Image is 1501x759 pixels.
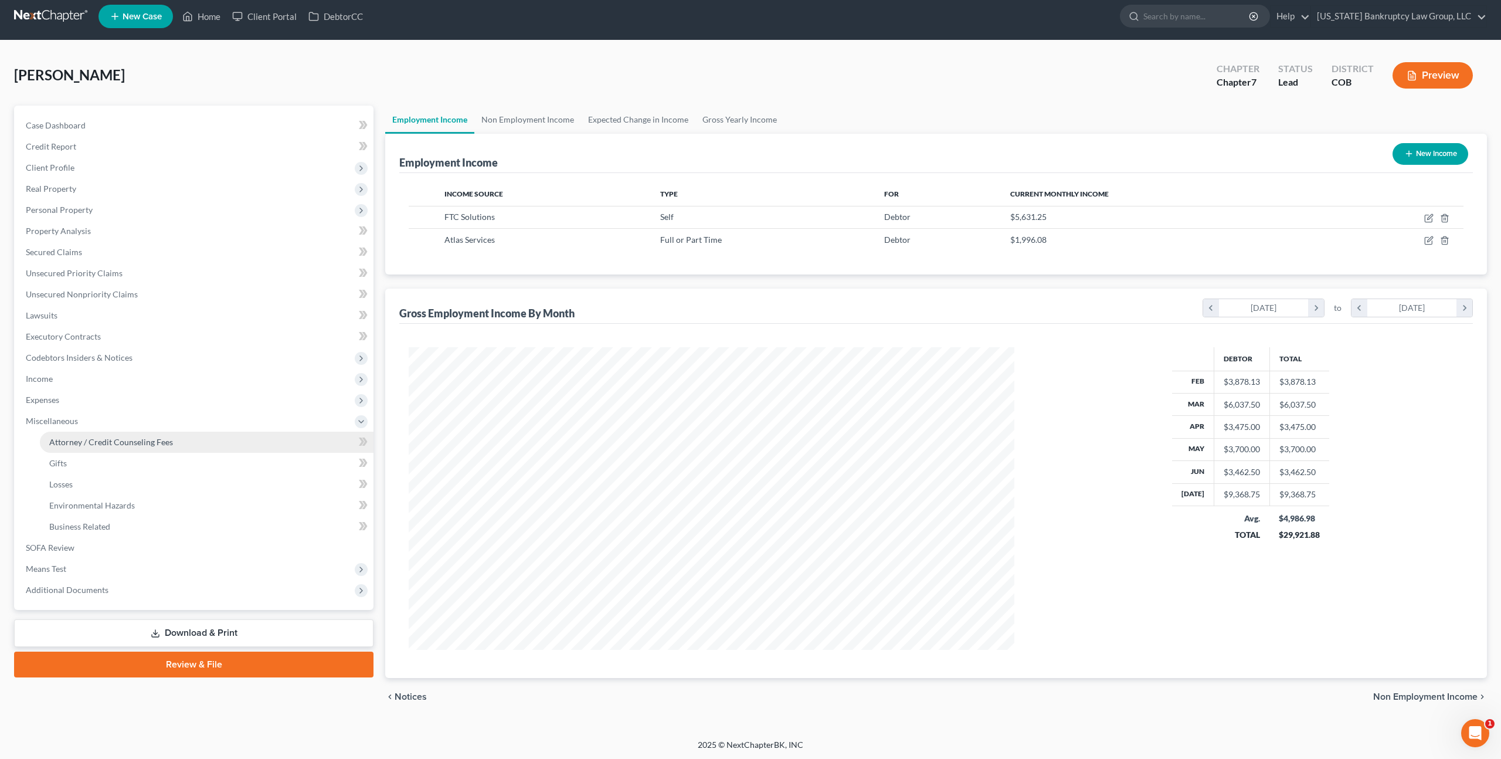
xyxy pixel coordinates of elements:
button: Non Employment Income chevron_right [1373,692,1487,702]
span: Income [26,374,53,384]
span: Non Employment Income [1373,692,1478,702]
a: Client Portal [226,6,303,27]
span: Real Property [26,184,76,194]
div: [DATE] [1219,299,1309,317]
div: Chapter [1217,62,1259,76]
span: Business Related [49,521,110,531]
div: $9,368.75 [1224,489,1260,500]
div: Employment Income [399,155,498,170]
iframe: Intercom live chat [1461,719,1489,747]
span: [PERSON_NAME] [14,66,125,83]
a: Gross Yearly Income [695,106,784,134]
span: Case Dashboard [26,120,86,130]
span: Lawsuits [26,310,57,320]
div: Avg. [1223,513,1260,524]
th: Apr [1172,416,1214,438]
span: Environmental Hazards [49,500,135,510]
a: Lawsuits [16,305,373,326]
span: Atlas Services [444,235,495,245]
span: Debtor [884,235,911,245]
span: Client Profile [26,162,74,172]
a: Credit Report [16,136,373,157]
td: $9,368.75 [1269,483,1329,506]
th: [DATE] [1172,483,1214,506]
i: chevron_right [1478,692,1487,702]
a: Executory Contracts [16,326,373,347]
i: chevron_left [1203,299,1219,317]
span: $1,996.08 [1010,235,1047,245]
a: Environmental Hazards [40,495,373,516]
span: Additional Documents [26,585,108,595]
span: $5,631.25 [1010,212,1047,222]
a: DebtorCC [303,6,369,27]
span: Current Monthly Income [1010,189,1109,198]
th: Debtor [1214,347,1269,371]
th: Mar [1172,393,1214,415]
span: Unsecured Nonpriority Claims [26,289,138,299]
span: Executory Contracts [26,331,101,341]
td: $6,037.50 [1269,393,1329,415]
th: Feb [1172,371,1214,393]
span: Attorney / Credit Counseling Fees [49,437,173,447]
button: chevron_left Notices [385,692,427,702]
div: $3,475.00 [1224,421,1260,433]
div: $3,462.50 [1224,466,1260,478]
a: Gifts [40,453,373,474]
span: Losses [49,479,73,489]
td: $3,878.13 [1269,371,1329,393]
a: Unsecured Priority Claims [16,263,373,284]
span: Type [660,189,678,198]
span: 7 [1251,76,1257,87]
a: Employment Income [385,106,474,134]
span: Personal Property [26,205,93,215]
a: [US_STATE] Bankruptcy Law Group, LLC [1311,6,1486,27]
input: Search by name... [1143,5,1251,27]
td: $3,700.00 [1269,438,1329,460]
div: Lead [1278,76,1313,89]
i: chevron_right [1308,299,1324,317]
span: Property Analysis [26,226,91,236]
span: Expenses [26,395,59,405]
span: Secured Claims [26,247,82,257]
a: Home [176,6,226,27]
span: Notices [395,692,427,702]
button: New Income [1393,143,1468,165]
div: $3,878.13 [1224,376,1260,388]
span: Unsecured Priority Claims [26,268,123,278]
a: Non Employment Income [474,106,581,134]
i: chevron_left [1351,299,1367,317]
span: 1 [1485,719,1495,728]
button: Preview [1393,62,1473,89]
span: SOFA Review [26,543,74,553]
td: $3,475.00 [1269,416,1329,438]
span: Miscellaneous [26,416,78,426]
a: Unsecured Nonpriority Claims [16,284,373,305]
span: FTC Solutions [444,212,495,222]
span: Self [660,212,674,222]
div: TOTAL [1223,529,1260,541]
div: Gross Employment Income By Month [399,306,575,320]
a: Review & File [14,652,373,677]
div: [DATE] [1367,299,1457,317]
span: Debtor [884,212,911,222]
a: Business Related [40,516,373,537]
div: $29,921.88 [1279,529,1320,541]
th: Total [1269,347,1329,371]
div: $6,037.50 [1224,399,1260,411]
div: COB [1332,76,1374,89]
i: chevron_right [1456,299,1472,317]
div: $4,986.98 [1279,513,1320,524]
td: $3,462.50 [1269,461,1329,483]
div: District [1332,62,1374,76]
a: Help [1271,6,1310,27]
span: For [884,189,899,198]
div: Chapter [1217,76,1259,89]
a: Property Analysis [16,221,373,242]
span: Codebtors Insiders & Notices [26,353,133,362]
th: May [1172,438,1214,460]
span: Credit Report [26,141,76,151]
a: Attorney / Credit Counseling Fees [40,432,373,453]
span: Gifts [49,458,67,468]
span: Full or Part Time [660,235,722,245]
span: New Case [123,12,162,21]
